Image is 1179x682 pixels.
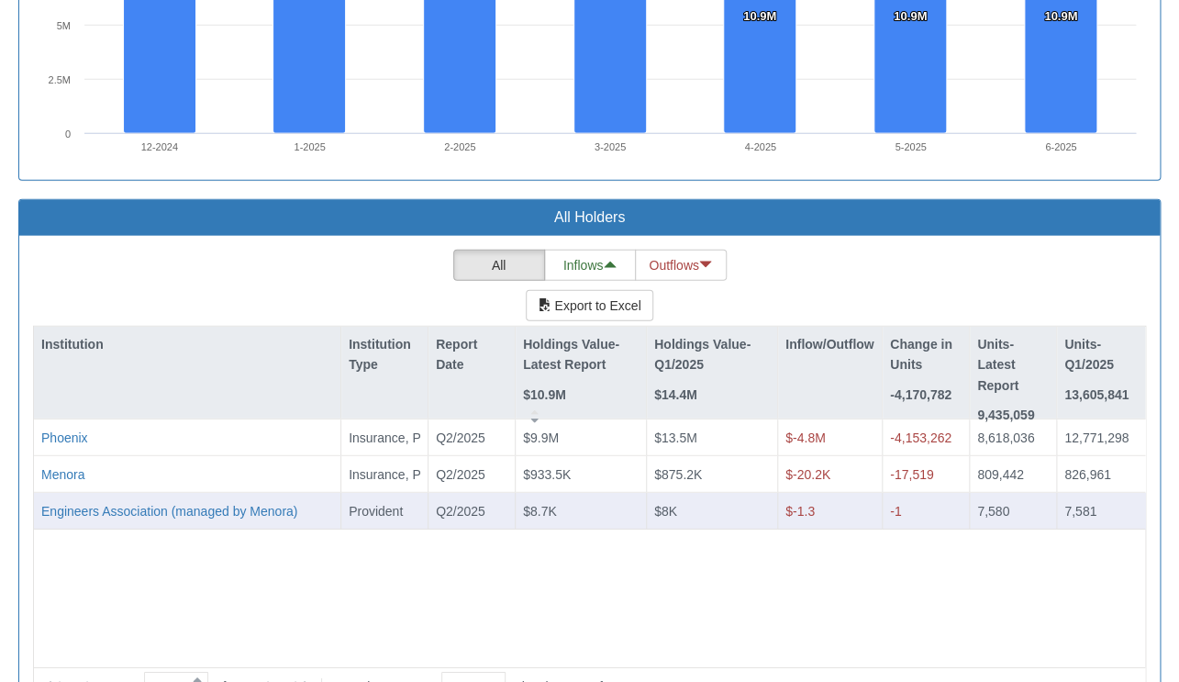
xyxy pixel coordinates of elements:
[1045,141,1076,152] text: 6-2025
[894,9,927,23] tspan: 10.9M
[544,250,636,281] button: Inflows
[57,20,71,31] text: 5M
[895,141,926,152] text: 5-2025
[1064,502,1138,520] div: 7,581
[41,465,84,484] button: Menora
[785,430,826,445] span: $-4.8M
[523,467,571,482] span: $933.5K
[743,9,776,23] tspan: 10.9M
[523,430,559,445] span: $9.9M
[349,502,420,520] div: Provident
[428,327,515,383] div: Report Date
[526,290,652,321] button: Export to Excel
[141,141,178,152] text: 12-2024
[890,387,951,402] strong: -4,170,782
[523,334,639,375] p: Holdings Value-Latest Report
[436,502,507,520] div: Q2/2025
[890,334,962,375] p: Change in Units
[436,429,507,447] div: Q2/2025
[41,429,88,447] button: Phoenix
[349,429,420,447] div: Insurance, Pension, Provident
[595,141,626,152] text: 3-2025
[890,502,962,520] div: -1
[977,465,1049,484] div: 809,442
[635,250,727,281] button: Outflows
[341,327,428,383] div: Institution Type
[654,430,697,445] span: $13.5M
[745,141,776,152] text: 4-2025
[436,465,507,484] div: Q2/2025
[49,74,71,85] text: 2.5M
[654,387,697,402] strong: $14.4M
[977,334,1049,396] p: Units-Latest Report
[890,429,962,447] div: -4,153,262
[453,250,545,281] button: All
[444,141,475,152] text: 2-2025
[977,408,1034,422] strong: 9,435,059
[977,502,1049,520] div: 7,580
[65,129,71,140] text: 0
[523,387,566,402] strong: $10.9M
[1064,465,1138,484] div: 826,961
[294,141,325,152] text: 1-2025
[654,334,770,375] p: Holdings Value-Q1/2025
[785,467,830,482] span: $-20.2K
[654,504,677,519] span: $8K
[785,504,815,519] span: $-1.3
[523,504,557,519] span: $8.7K
[890,465,962,484] div: -17,519
[34,327,340,362] div: Institution
[33,209,1146,226] h3: All Holders
[1064,387,1129,402] strong: 13,605,841
[1064,429,1138,447] div: 12,771,298
[778,327,882,383] div: Inflow/Outflow
[41,502,297,520] button: Engineers Association (managed by Menora)
[1064,334,1138,375] p: Units-Q1/2025
[1044,9,1077,23] tspan: 10.9M
[349,465,420,484] div: Insurance, Pension, Provident
[654,467,702,482] span: $875.2K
